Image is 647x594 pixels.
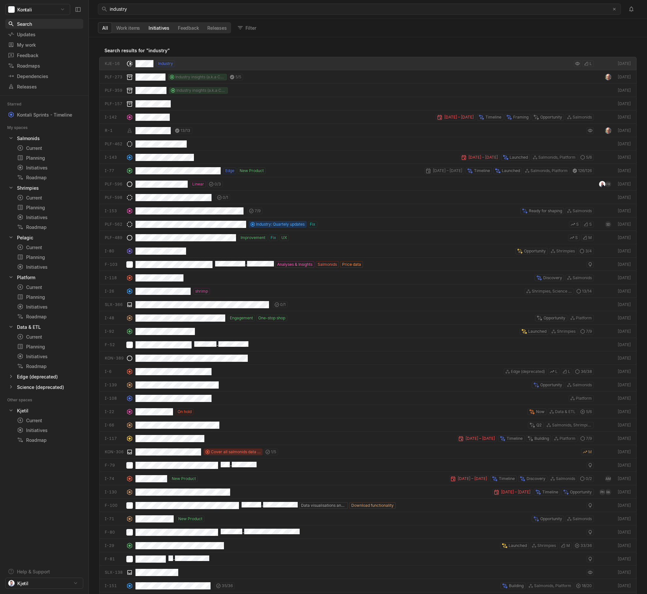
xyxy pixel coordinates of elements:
div: 5 / 6 [579,154,594,161]
div: [DATE] [617,248,631,254]
div: Kjetil [5,406,83,415]
div: 36 / 38 [574,368,594,375]
a: PLF-359Industry insights (a.k.a Corporate intel)[DATE] [99,84,637,97]
a: PLF-596Linear0/3FR[DATE] [99,177,637,191]
span: Industry insights (a.k.a Corporate intel) [176,88,226,93]
a: I-48EngagementOne-stop shopOpportunityPlatform[DATE] [99,311,637,325]
div: 5 / 6 [579,409,594,415]
div: [DATE] – [DATE] [449,475,489,482]
div: KON-306 [105,449,124,455]
a: I-71New ProductOpportunitySalmonids[DATE] [99,512,637,525]
a: Releases [5,82,83,91]
a: Search [5,19,83,29]
span: M [588,235,592,241]
div: I-142 [105,114,124,120]
span: 0 / 1 [280,302,286,308]
div: Edge (deprecated) [5,372,83,381]
span: Discovery [543,275,562,281]
div: Current [17,194,81,201]
a: F-103-Analyses & InsightsSalmonidsPrice data[DATE] [99,258,637,271]
span: Platform [576,395,592,401]
div: [DATE] [617,288,631,294]
a: My work [5,40,83,50]
span: 1 / 5 [271,449,276,455]
div: Roadmap [17,437,81,443]
div: PLF-489 [105,235,124,241]
div: I-117 [105,436,124,441]
a: Planning [14,342,83,351]
span: Now [536,409,544,415]
button: L [582,60,594,67]
a: I-130[DATE] – [DATE]TimelineOpportunityPHRA[DATE] [99,485,637,499]
div: F-79 [105,462,124,468]
span: Data & ETL [555,409,576,415]
span: Shrimpies [557,329,576,334]
span: Timeline [499,476,515,482]
span: 5 / 5 [235,74,241,80]
a: I-26shrimpShrimpies, Science (deprecated)13/14[DATE] [99,284,637,298]
a: Current [14,416,83,425]
a: Initiatives [14,262,83,271]
span: Industry: Quartely updates [256,221,305,227]
button: L [548,368,560,375]
span: Salmonids [318,262,337,267]
a: Roadmap [14,312,83,321]
span: Opportunity [540,114,562,120]
a: PLF-562Industry: Quartely updatesFixSSSD[DATE] [99,217,637,231]
div: I-26 [105,288,124,294]
div: [DATE] [617,61,631,67]
div: [DATE] [617,195,631,201]
span: S [589,221,592,227]
div: [DATE] [617,382,631,388]
div: Current [17,333,81,340]
img: profile.jpeg [605,74,611,80]
div: Science (deprecated) [5,382,83,392]
a: PLF-5980/1[DATE] [99,191,637,204]
a: PLF-157[DATE] [99,97,637,110]
div: 7 / 9 [579,435,594,442]
span: Opportunity [570,489,592,495]
span: New Product [240,168,264,174]
div: [DATE] [617,449,631,455]
span: Fix [310,221,315,227]
span: 7 / 9 [255,208,260,214]
div: [DATE] [617,141,631,147]
span: L [568,369,570,375]
div: Pelagic [17,234,33,241]
div: Platform [5,273,83,282]
div: Initiatives [17,164,81,171]
div: 126 / 126 [571,168,594,174]
div: Edge (deprecated) [17,373,58,380]
div: [DATE] [617,489,631,495]
div: Kontali Sprints - Timeline [17,111,72,118]
div: [DATE] [617,128,631,134]
span: M [588,449,592,455]
a: PLF-489ImprovementFixUXSM[DATE] [99,231,637,244]
div: Roadmap [17,174,81,181]
div: Initiatives [17,353,81,360]
span: FR [606,181,610,187]
div: KON-389 [105,355,124,361]
div: [DATE] [617,462,631,468]
span: 0 / 3 [214,181,221,187]
div: [DATE] – [DATE] [460,154,500,161]
span: S [576,221,579,227]
a: Kontali Sprints - Timeline [5,110,83,119]
span: Salmonids [573,208,592,214]
a: KON-306Cover all salmonids data in Explore1/5M[DATE] [99,445,637,458]
a: F-100-Data visualisations and accessibilityDownload functionality[DATE] [99,499,637,512]
span: UX [281,235,287,241]
button: Filter [234,23,260,33]
a: Initiatives [14,302,83,311]
div: [DATE] [617,476,631,482]
img: profile.jpeg [605,127,611,134]
div: Current [17,244,81,251]
span: Discovery [527,476,545,482]
div: 7 / 9 [579,328,594,335]
div: Science (deprecated) [17,384,64,391]
div: PLF-359 [105,88,124,93]
div: [DATE] [617,221,631,227]
div: Initiatives [17,427,81,434]
span: Industry [158,61,173,67]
